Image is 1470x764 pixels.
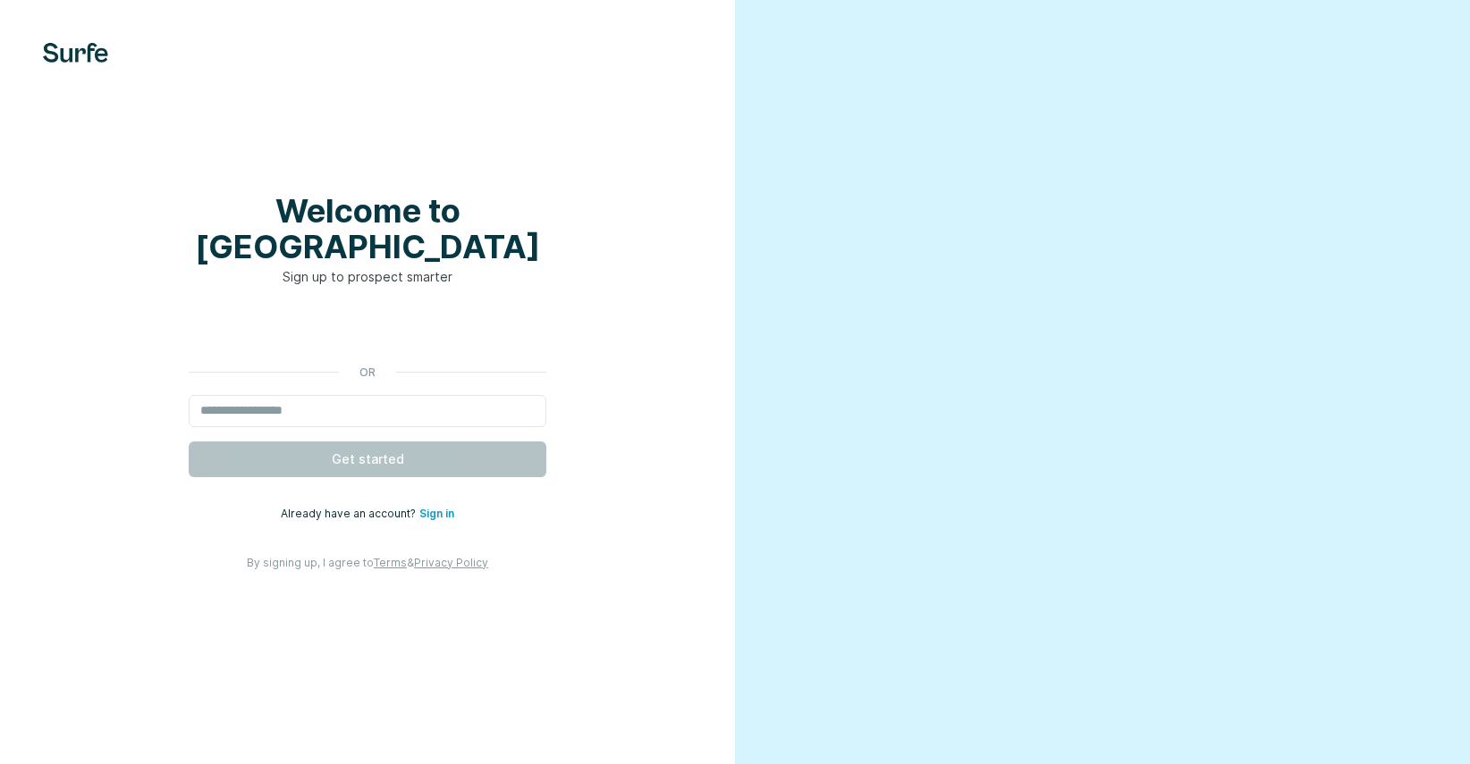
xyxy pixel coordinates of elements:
[189,193,546,264] h1: Welcome to [GEOGRAPHIC_DATA]
[374,556,407,569] a: Terms
[281,507,419,520] span: Already have an account?
[247,556,488,569] span: By signing up, I agree to &
[414,556,488,569] a: Privacy Policy
[189,268,546,286] p: Sign up to prospect smarter
[419,507,454,520] a: Sign in
[43,43,108,63] img: Surfe's logo
[339,365,396,381] p: or
[180,313,555,352] iframe: Bouton "Se connecter avec Google"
